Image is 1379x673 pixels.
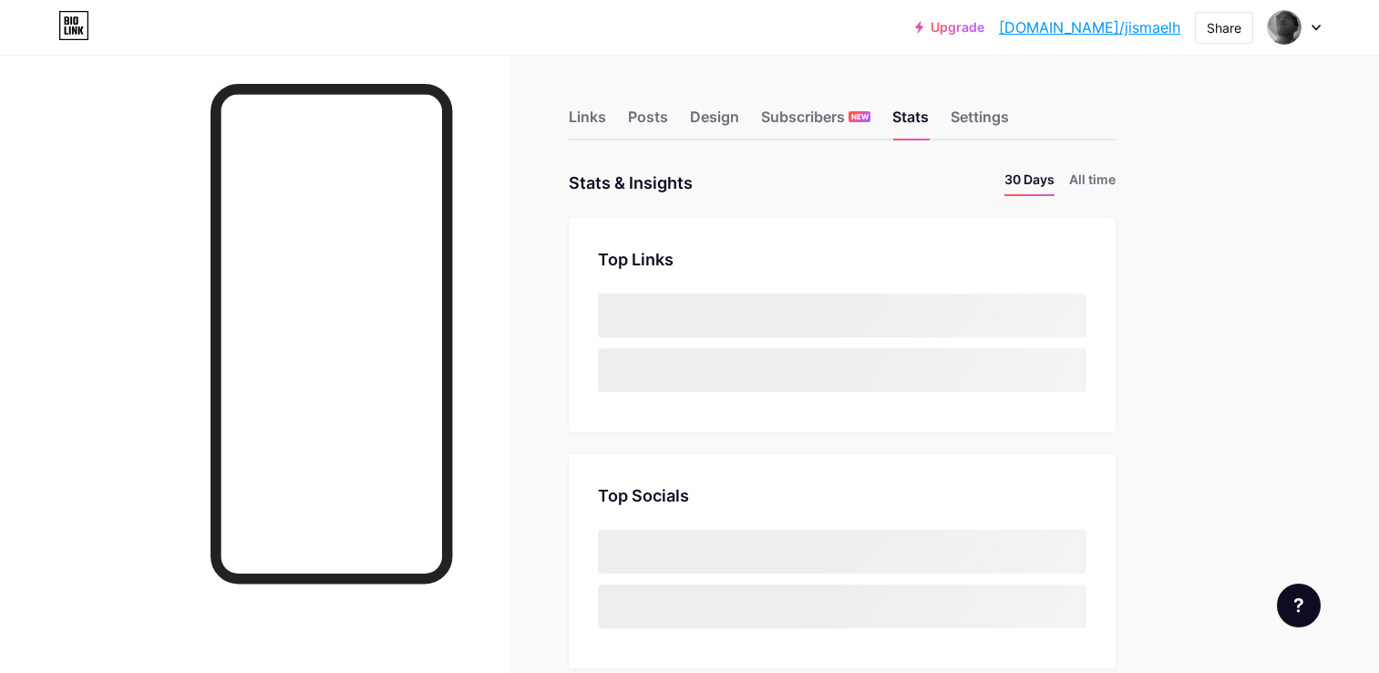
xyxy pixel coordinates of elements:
[851,111,869,122] span: NEW
[761,106,870,139] div: Subscribers
[690,106,739,139] div: Design
[598,483,1086,508] div: Top Socials
[1069,170,1116,196] li: All time
[1004,170,1055,196] li: 30 Days
[598,247,1086,272] div: Top Links
[1207,18,1241,37] div: Share
[892,106,929,139] div: Stats
[1267,10,1302,45] img: Ismael Hernández José Alberto
[999,16,1180,38] a: [DOMAIN_NAME]/jismaelh
[569,170,693,196] div: Stats & Insights
[569,106,606,139] div: Links
[628,106,668,139] div: Posts
[915,20,984,35] a: Upgrade
[951,106,1009,139] div: Settings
